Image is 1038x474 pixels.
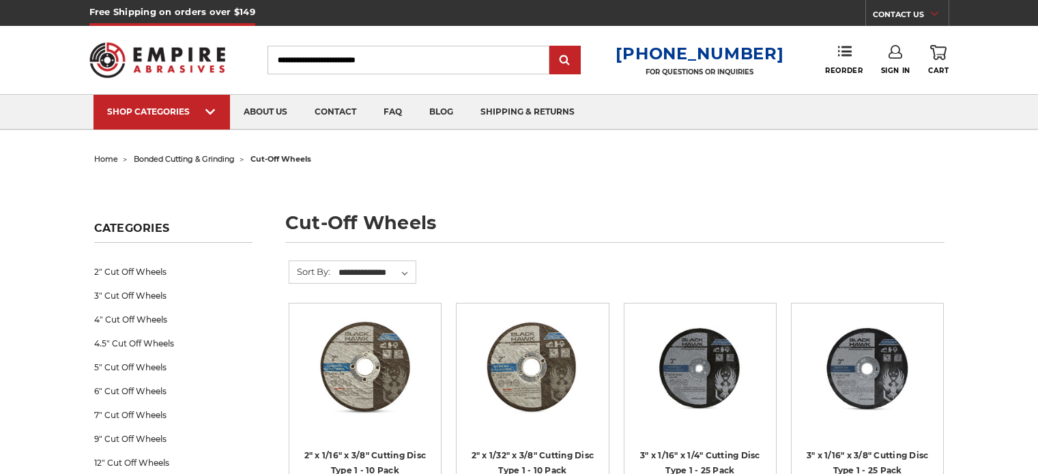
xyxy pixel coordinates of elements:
a: shipping & returns [467,95,588,130]
a: 3" x 1/16" x 3/8" Cutting Disc [801,313,934,445]
a: Reorder [825,45,863,74]
h5: Categories [94,222,253,243]
a: [PHONE_NUMBER] [616,44,783,63]
a: blog [416,95,467,130]
span: Sign In [881,66,910,75]
a: Cart [928,45,949,75]
a: about us [230,95,301,130]
span: Cart [928,66,949,75]
div: SHOP CATEGORIES [107,106,216,117]
img: 2" x 1/32" x 3/8" Cut Off Wheel [478,313,587,422]
a: bonded cutting & grinding [134,154,235,164]
img: Empire Abrasives [89,33,226,87]
a: 3" Cut Off Wheels [94,284,253,308]
select: Sort By: [336,263,416,283]
a: 9" Cut Off Wheels [94,427,253,451]
a: 2" Cut Off Wheels [94,260,253,284]
a: 7" Cut Off Wheels [94,403,253,427]
img: 3” x .0625” x 1/4” Die Grinder Cut-Off Wheels by Black Hawk Abrasives [646,313,755,422]
img: 2" x 1/16" x 3/8" Cut Off Wheel [311,313,420,422]
a: 5" Cut Off Wheels [94,355,253,379]
a: contact [301,95,370,130]
span: Reorder [825,66,863,75]
a: home [94,154,118,164]
a: CONTACT US [873,7,949,26]
img: 3" x 1/16" x 3/8" Cutting Disc [813,313,922,422]
a: 4.5" Cut Off Wheels [94,331,253,355]
p: FOR QUESTIONS OR INQUIRIES [616,68,783,76]
a: 6" Cut Off Wheels [94,379,253,403]
h1: cut-off wheels [285,213,945,243]
span: cut-off wheels [250,154,311,164]
a: 4" Cut Off Wheels [94,308,253,331]
input: Submit [551,47,579,74]
a: faq [370,95,416,130]
a: 2" x 1/32" x 3/8" Cut Off Wheel [466,313,599,445]
a: 2" x 1/16" x 3/8" Cut Off Wheel [299,313,431,445]
label: Sort By: [289,261,330,282]
a: 3” x .0625” x 1/4” Die Grinder Cut-Off Wheels by Black Hawk Abrasives [634,313,766,445]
